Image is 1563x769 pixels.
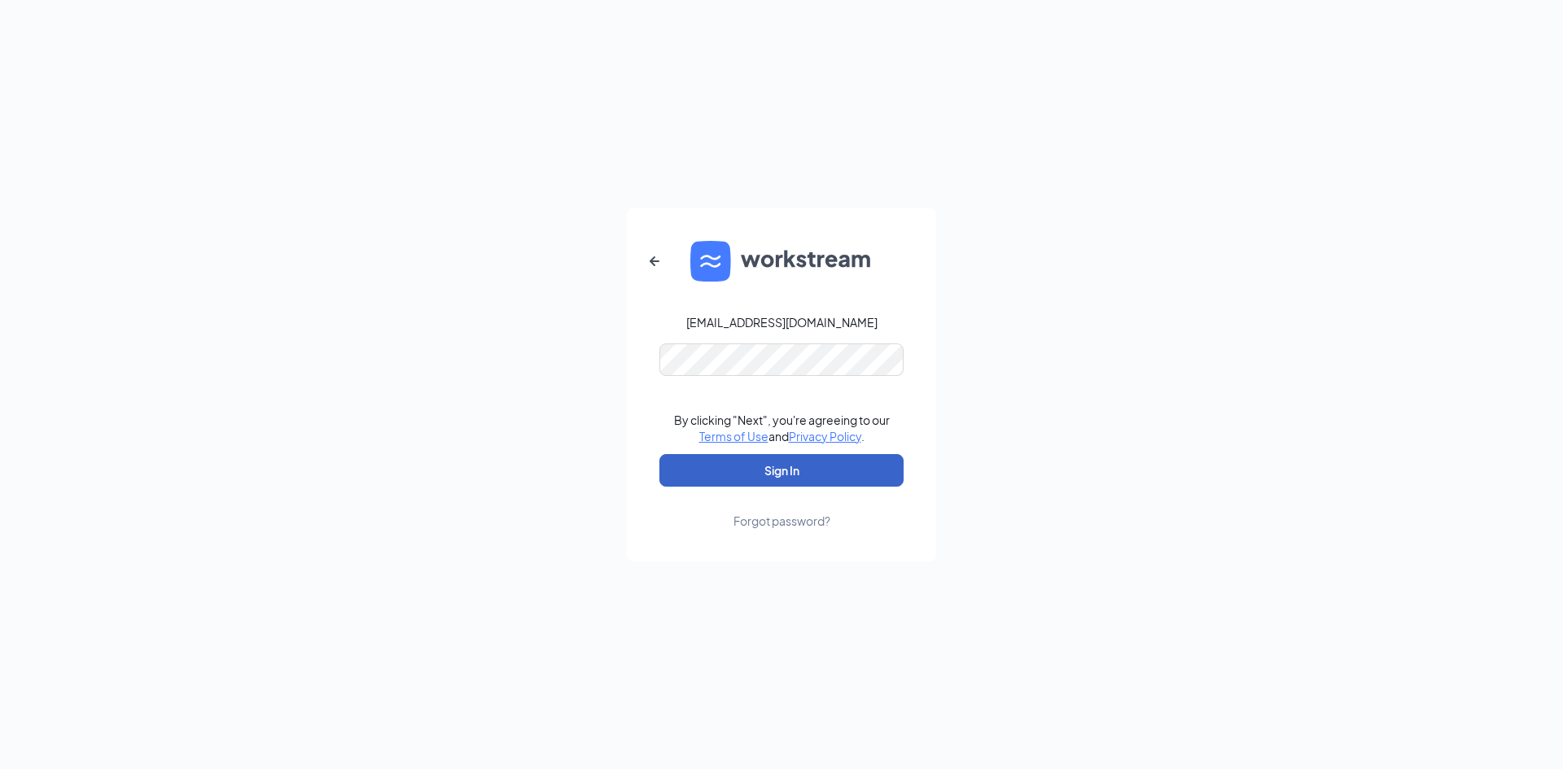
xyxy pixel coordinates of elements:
[733,513,830,529] div: Forgot password?
[674,412,890,444] div: By clicking "Next", you're agreeing to our and .
[686,314,878,330] div: [EMAIL_ADDRESS][DOMAIN_NAME]
[699,429,768,443] a: Terms of Use
[690,241,873,282] img: WS logo and Workstream text
[635,242,674,281] button: ArrowLeftNew
[645,251,664,271] svg: ArrowLeftNew
[733,487,830,529] a: Forgot password?
[659,454,904,487] button: Sign In
[789,429,861,443] a: Privacy Policy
